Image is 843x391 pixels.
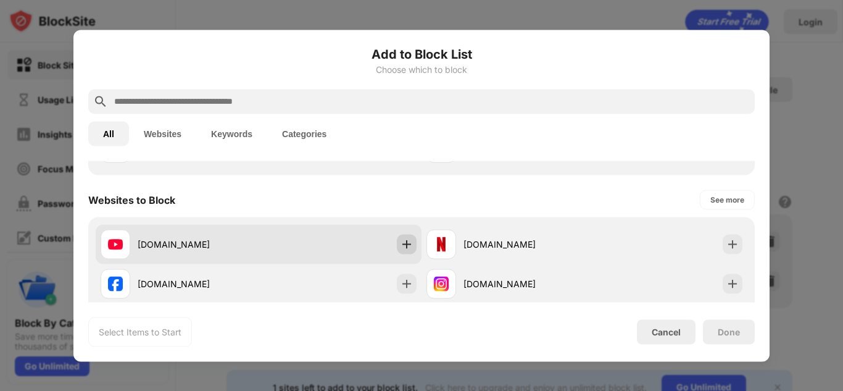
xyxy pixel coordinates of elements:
[463,238,584,251] div: [DOMAIN_NAME]
[108,237,123,251] img: favicons
[88,121,129,146] button: All
[710,193,744,206] div: See more
[138,277,259,290] div: [DOMAIN_NAME]
[108,276,123,291] img: favicons
[463,277,584,290] div: [DOMAIN_NAME]
[93,94,108,109] img: search.svg
[652,327,681,337] div: Cancel
[138,238,259,251] div: [DOMAIN_NAME]
[267,121,341,146] button: Categories
[718,327,740,337] div: Done
[434,276,449,291] img: favicons
[99,326,181,338] div: Select Items to Start
[88,44,755,63] h6: Add to Block List
[129,121,196,146] button: Websites
[196,121,267,146] button: Keywords
[434,237,449,251] img: favicons
[88,193,175,206] div: Websites to Block
[88,64,755,74] div: Choose which to block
